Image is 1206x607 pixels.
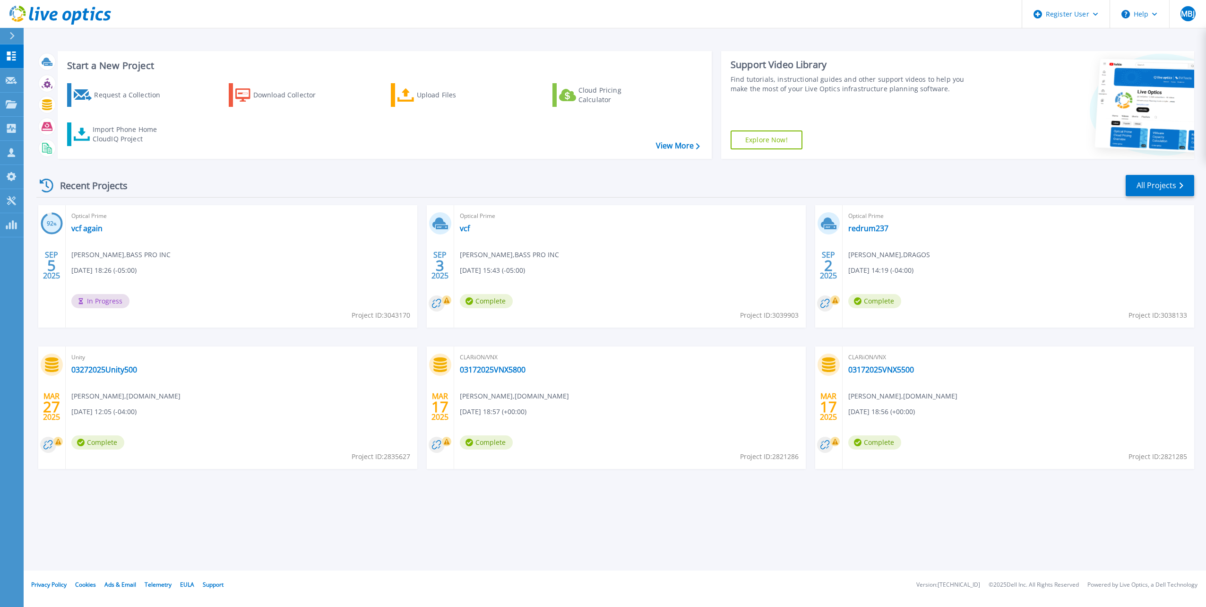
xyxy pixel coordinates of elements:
[848,365,914,374] a: 03172025VNX5500
[71,352,412,363] span: Unity
[71,211,412,221] span: Optical Prime
[848,352,1189,363] span: CLARiiON/VNX
[656,141,700,150] a: View More
[731,75,975,94] div: Find tutorials, instructional guides and other support videos to help you make the most of your L...
[460,352,800,363] span: CLARiiON/VNX
[848,407,915,417] span: [DATE] 18:56 (+00:00)
[460,391,569,401] span: [PERSON_NAME] , [DOMAIN_NAME]
[352,310,410,321] span: Project ID: 3043170
[71,365,137,374] a: 03272025Unity500
[93,125,166,144] div: Import Phone Home CloudIQ Project
[848,250,930,260] span: [PERSON_NAME] , DRAGOS
[552,83,658,107] a: Cloud Pricing Calculator
[31,581,67,589] a: Privacy Policy
[71,391,181,401] span: [PERSON_NAME] , [DOMAIN_NAME]
[431,390,449,424] div: MAR 2025
[104,581,136,589] a: Ads & Email
[203,581,224,589] a: Support
[436,261,444,269] span: 3
[71,224,103,233] a: vcf again
[916,582,980,588] li: Version: [TECHNICAL_ID]
[71,294,129,308] span: In Progress
[180,581,194,589] a: EULA
[731,130,802,149] a: Explore Now!
[460,435,513,450] span: Complete
[460,365,525,374] a: 03172025VNX5800
[848,224,888,233] a: redrum237
[740,310,799,321] span: Project ID: 3039903
[71,265,137,276] span: [DATE] 18:26 (-05:00)
[460,294,513,308] span: Complete
[1181,10,1194,17] span: MBJ
[578,86,654,104] div: Cloud Pricing Calculator
[431,248,449,283] div: SEP 2025
[431,403,448,411] span: 17
[731,59,975,71] div: Support Video Library
[417,86,492,104] div: Upload Files
[848,294,901,308] span: Complete
[1128,451,1187,462] span: Project ID: 2821285
[94,86,170,104] div: Request a Collection
[352,451,410,462] span: Project ID: 2835627
[460,407,526,417] span: [DATE] 18:57 (+00:00)
[460,224,470,233] a: vcf
[848,265,913,276] span: [DATE] 14:19 (-04:00)
[848,391,957,401] span: [PERSON_NAME] , [DOMAIN_NAME]
[75,581,96,589] a: Cookies
[460,265,525,276] span: [DATE] 15:43 (-05:00)
[391,83,496,107] a: Upload Files
[43,248,60,283] div: SEP 2025
[47,261,56,269] span: 5
[1128,310,1187,321] span: Project ID: 3038133
[819,390,837,424] div: MAR 2025
[67,61,699,71] h3: Start a New Project
[145,581,172,589] a: Telemetry
[848,435,901,450] span: Complete
[71,407,137,417] span: [DATE] 12:05 (-04:00)
[460,250,559,260] span: [PERSON_NAME] , BASS PRO INC
[824,261,833,269] span: 2
[253,86,329,104] div: Download Collector
[67,83,172,107] a: Request a Collection
[740,451,799,462] span: Project ID: 2821286
[1087,582,1197,588] li: Powered by Live Optics, a Dell Technology
[53,221,57,226] span: %
[989,582,1079,588] li: © 2025 Dell Inc. All Rights Reserved
[229,83,334,107] a: Download Collector
[460,211,800,221] span: Optical Prime
[71,250,171,260] span: [PERSON_NAME] , BASS PRO INC
[820,403,837,411] span: 17
[43,403,60,411] span: 27
[36,174,140,197] div: Recent Projects
[819,248,837,283] div: SEP 2025
[41,218,63,229] h3: 92
[1126,175,1194,196] a: All Projects
[71,435,124,450] span: Complete
[848,211,1189,221] span: Optical Prime
[43,390,60,424] div: MAR 2025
